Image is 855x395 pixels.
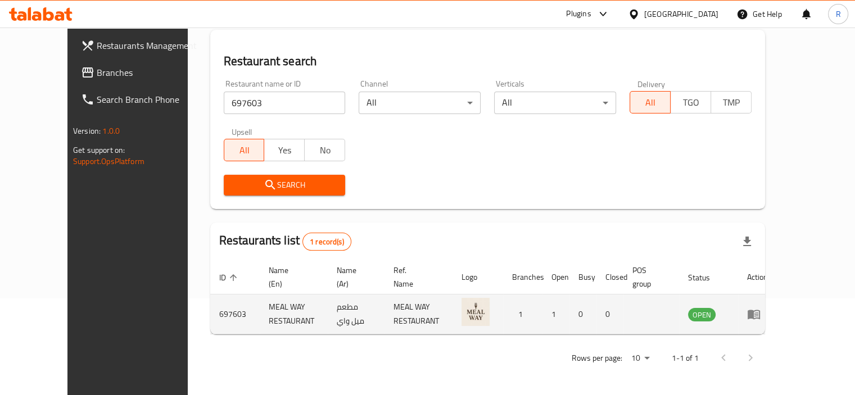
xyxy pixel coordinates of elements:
div: [GEOGRAPHIC_DATA] [644,8,718,20]
a: Support.OpsPlatform [73,154,144,169]
div: All [494,92,616,114]
input: Search for restaurant name or ID.. [224,92,346,114]
span: Search Branch Phone [97,93,201,106]
span: TGO [675,94,707,111]
td: 0 [596,294,623,334]
span: TMP [716,94,747,111]
table: enhanced table [210,260,777,334]
a: Search Branch Phone [72,86,210,113]
div: Total records count [302,233,351,251]
span: No [309,142,341,158]
th: Action [738,260,777,294]
td: 0 [569,294,596,334]
th: Closed [596,260,623,294]
td: MEAL WAY RESTAURANT [384,294,453,334]
span: Ref. Name [393,264,439,290]
th: Busy [569,260,596,294]
p: 1-1 of 1 [672,351,699,365]
th: Logo [453,260,503,294]
td: 697603 [210,294,260,334]
span: R [835,8,840,20]
button: Search [224,175,346,196]
span: Name (Ar) [337,264,371,290]
p: Rows per page: [572,351,622,365]
a: Restaurants Management [72,32,210,59]
span: OPEN [688,308,716,321]
div: Export file [734,228,761,255]
span: Restaurants Management [97,39,201,52]
span: Status [688,271,725,284]
div: Plugins [566,7,591,21]
button: No [304,139,345,161]
button: All [224,139,265,161]
span: Version: [73,124,101,138]
th: Open [542,260,569,294]
span: Yes [269,142,300,158]
label: Upsell [232,128,252,135]
span: POS group [632,264,666,290]
span: Branches [97,66,201,79]
button: TMP [711,91,752,113]
img: MEAL WAY RESTAURANT [462,298,490,326]
span: Name (En) [269,264,314,290]
td: مطعم ميل واي [328,294,384,334]
span: 1.0.0 [102,124,120,138]
h2: Restaurants list [219,232,351,251]
span: All [229,142,260,158]
button: All [630,91,671,113]
button: TGO [670,91,711,113]
span: All [635,94,666,111]
span: ID [219,271,241,284]
td: MEAL WAY RESTAURANT [260,294,328,334]
span: Search [233,178,337,192]
span: Get support on: [73,143,125,157]
label: Delivery [637,80,666,88]
td: 1 [542,294,569,334]
span: 1 record(s) [303,237,351,247]
th: Branches [503,260,542,294]
div: Rows per page: [627,350,654,367]
td: 1 [503,294,542,334]
h2: Restaurant search [224,53,752,70]
button: Yes [264,139,305,161]
div: All [359,92,481,114]
a: Branches [72,59,210,86]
